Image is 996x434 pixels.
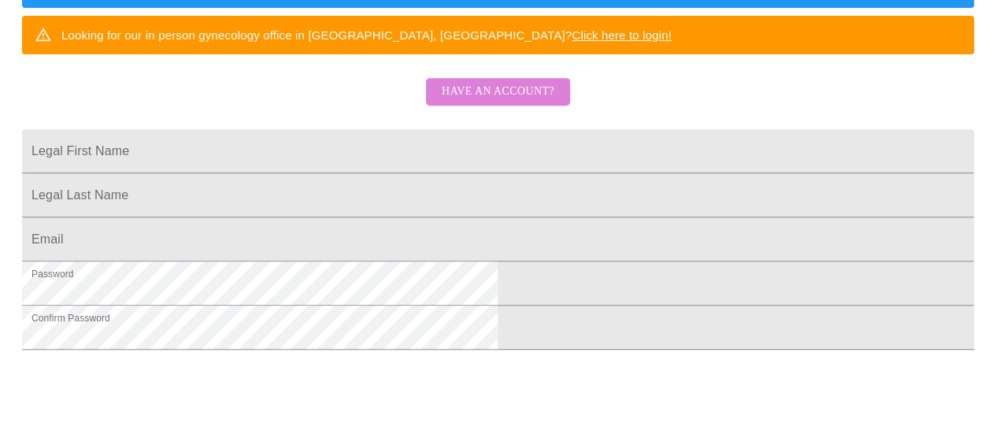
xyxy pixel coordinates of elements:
span: Have an account? [442,82,554,102]
div: Looking for our in person gynecology office in [GEOGRAPHIC_DATA], [GEOGRAPHIC_DATA]? [61,20,672,50]
iframe: reCAPTCHA [22,358,261,419]
a: Have an account? [422,95,574,109]
a: Click here to login! [572,28,672,42]
button: Have an account? [426,78,570,106]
